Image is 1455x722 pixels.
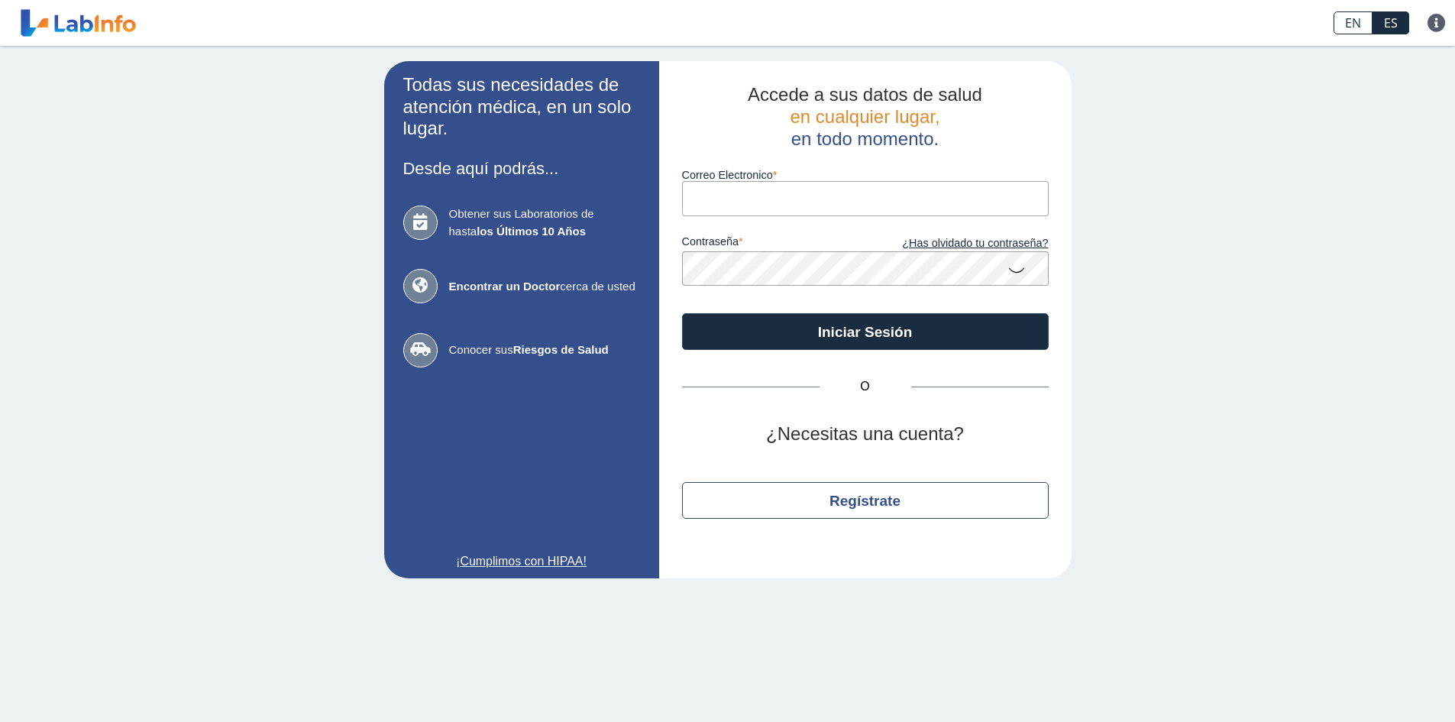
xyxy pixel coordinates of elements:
[820,377,911,396] span: O
[403,74,640,140] h2: Todas sus necesidades de atención médica, en un solo lugar.
[1373,11,1409,34] a: ES
[449,342,640,359] span: Conocer sus
[1334,11,1373,34] a: EN
[682,482,1049,519] button: Regístrate
[403,552,640,571] a: ¡Cumplimos con HIPAA!
[682,169,1049,181] label: Correo Electronico
[682,423,1049,445] h2: ¿Necesitas una cuenta?
[682,313,1049,350] button: Iniciar Sesión
[791,128,939,149] span: en todo momento.
[477,225,586,238] b: los Últimos 10 Años
[449,280,561,293] b: Encontrar un Doctor
[790,106,939,127] span: en cualquier lugar,
[513,343,609,356] b: Riesgos de Salud
[748,84,982,105] span: Accede a sus datos de salud
[449,278,640,296] span: cerca de usted
[403,159,640,178] h3: Desde aquí podrás...
[449,206,640,240] span: Obtener sus Laboratorios de hasta
[682,235,865,252] label: contraseña
[865,235,1049,252] a: ¿Has olvidado tu contraseña?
